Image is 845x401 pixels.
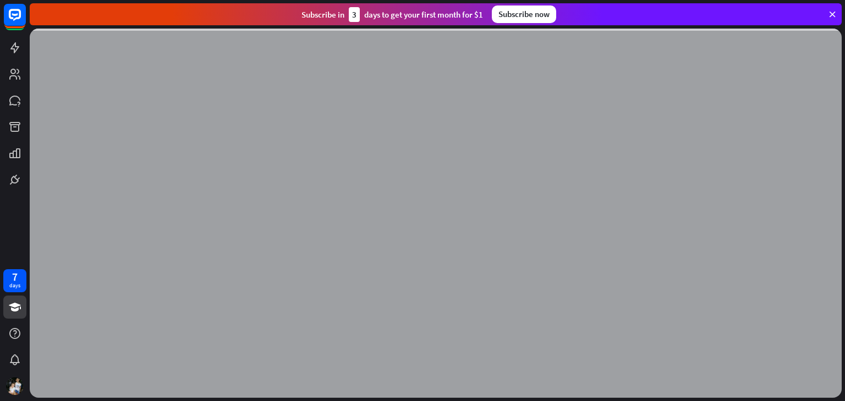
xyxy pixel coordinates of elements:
div: 3 [349,7,360,22]
div: days [9,282,20,289]
div: Subscribe in days to get your first month for $1 [301,7,483,22]
div: 7 [12,272,18,282]
div: Subscribe now [492,5,556,23]
a: 7 days [3,269,26,292]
